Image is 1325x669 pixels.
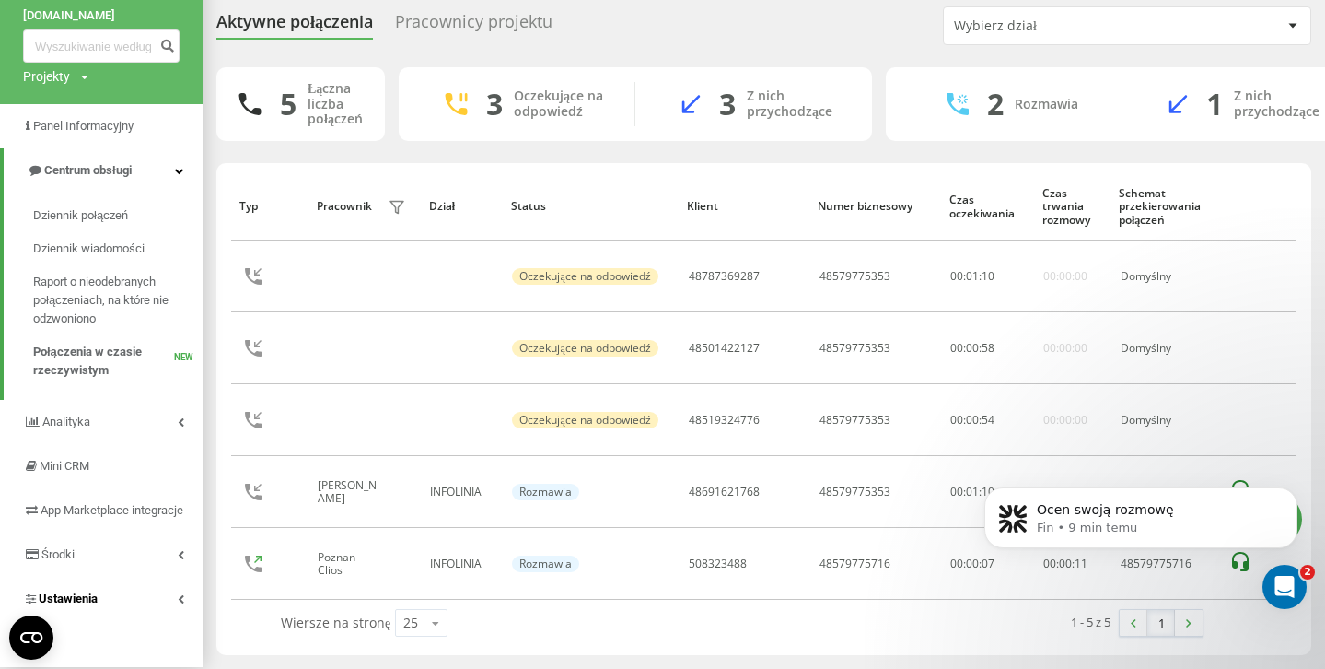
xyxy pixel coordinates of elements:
div: Wyślij do nas wiadomość [38,338,308,358]
span: 00 [950,268,963,284]
div: Czas oczekiwania [949,194,1025,220]
div: Domyślny [1121,414,1210,427]
div: Pracownik [317,200,372,213]
div: Profile image for ValeriiaOcen swoją rozmowęValeriia•9 min temu [19,244,349,312]
div: 48579775353 [819,270,890,283]
div: [PERSON_NAME] [318,479,383,506]
a: Dziennik wiadomości [33,232,203,265]
span: Poszukaj pomocy [38,439,163,458]
div: Oczekujące na odpowiedź [512,268,657,285]
a: Połączenia w czasie rzeczywistymNEW [33,335,203,387]
div: Zamknij [317,29,350,63]
iframe: Intercom notifications wiadomość [957,449,1325,619]
div: 3 [719,87,736,122]
div: Rozmawia [1015,97,1078,112]
div: 48579775353 [819,486,890,499]
div: Schemat przekierowania połączeń [1119,187,1211,227]
div: Rozmawia [512,556,579,572]
span: 00 [966,412,979,428]
div: 25 [403,614,418,632]
div: Klient [687,200,800,213]
span: Ocen swoją rozmowę [82,261,235,276]
span: 01 [966,268,979,284]
img: Profile image for Volodymyr [267,29,304,66]
div: Wyślij do nas wiadomośćZazwyczaj odpowiadamy w niecałą minutę [18,323,350,412]
div: 1 - 5 z 5 [1071,613,1110,631]
span: Dziennik wiadomości [33,240,145,258]
div: : : [950,270,994,283]
span: Ustawienia [39,592,98,605]
a: 1 [1147,610,1175,636]
div: Aktywne połączenia [216,12,373,41]
span: 58 [982,340,994,356]
span: Centrum obsługi [44,163,132,177]
div: 3 [486,87,503,122]
div: 48787369287 [689,270,760,283]
div: 00:00:07 [950,557,1023,570]
button: Wiadomości [122,458,245,532]
div: Oczekujące na odpowiedź [512,340,657,357]
img: Profile image for Valeriia [38,260,75,297]
a: Centrum obsługi [4,148,203,193]
img: Profile image for Valeriia [197,29,234,66]
div: Poznan Clios [318,551,383,578]
span: Raport o nieodebranych połączeniach, na które nie odzwoniono [33,273,193,328]
div: Najnowsza wiadomość [38,232,331,252]
div: Z nich przychodzące [747,88,844,120]
span: 54 [982,412,994,428]
div: Status [511,200,670,213]
p: Witaj 👋 [37,131,331,162]
span: 00 [966,340,979,356]
div: 48579775353 [819,342,890,355]
div: Czas trwania rozmowy [1042,187,1102,227]
span: Wiadomości [145,504,224,517]
div: Oczekujące na odpowiedź [512,412,657,428]
div: 508323488 [689,557,747,570]
div: Dział [429,200,494,213]
div: 48691621768 [689,486,760,499]
button: Open CMP widget [9,616,53,660]
div: : : [950,414,994,427]
input: Wyszukiwanie według numeru [23,29,180,63]
span: Główna [34,504,88,517]
span: 00 [950,340,963,356]
img: logo [37,35,160,64]
a: Raport o nieodebranych połączeniach, na które nie odzwoniono [33,265,203,335]
div: Valeriia [82,278,130,298]
a: [DOMAIN_NAME] [23,6,180,25]
div: Projekty [23,67,70,86]
div: INFOLINIA [430,486,492,499]
div: Domyślny [1121,342,1210,355]
div: 48519324776 [689,414,760,427]
button: Poszukaj pomocy [27,429,342,466]
div: Numer biznesowy [818,200,931,213]
div: 1 [1206,87,1223,122]
div: Domyślny [1121,270,1210,283]
div: INFOLINIA [430,557,492,570]
div: 2 [987,87,1004,122]
p: Jak możemy pomóc? [37,162,331,194]
div: Pracownicy projektu [395,12,552,41]
div: 48501422127 [689,342,760,355]
div: Wybierz dział [954,18,1174,34]
div: Zazwyczaj odpowiadamy w niecałą minutę [38,358,308,396]
a: Dziennik połączeń [33,199,203,232]
span: Dziennik połączeń [33,206,128,225]
div: 5 [280,87,296,122]
iframe: Intercom live chat [1262,565,1307,609]
div: 00:00:00 [1043,342,1087,355]
div: 48579775716 [819,557,890,570]
div: Rozmawia [512,484,579,500]
span: Środki [41,547,75,561]
div: Typ [239,200,299,213]
span: Panel Informacyjny [33,119,134,133]
span: 10 [982,268,994,284]
div: Najnowsza wiadomośćProfile image for ValeriiaOcen swoją rozmowęValeriia•9 min temu [18,217,350,313]
div: 00:01:10 [950,486,1023,499]
span: Mini CRM [40,459,89,473]
span: Połączenia w czasie rzeczywistym [33,343,174,380]
div: : : [950,342,994,355]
